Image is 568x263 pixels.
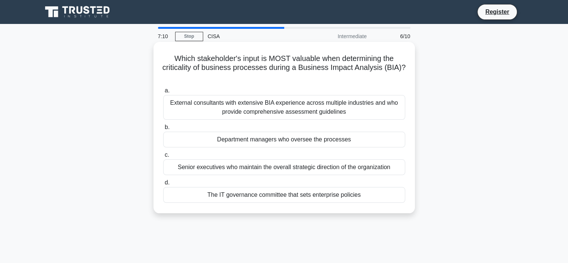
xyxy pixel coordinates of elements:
[165,152,169,158] span: c.
[306,29,371,44] div: Intermediate
[163,159,405,175] div: Senior executives who maintain the overall strategic direction of the organization
[175,32,203,41] a: Stop
[165,124,170,130] span: b.
[371,29,415,44] div: 6/10
[153,29,175,44] div: 7:10
[203,29,306,44] div: CISA
[163,132,405,147] div: Department managers who oversee the processes
[162,54,406,82] h5: Which stakeholder's input is MOST valuable when determining the criticality of business processes...
[165,87,170,94] span: a.
[165,179,170,186] span: d.
[163,187,405,203] div: The IT governance committee that sets enterprise policies
[481,7,513,16] a: Register
[163,95,405,120] div: External consultants with extensive BIA experience across multiple industries and who provide com...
